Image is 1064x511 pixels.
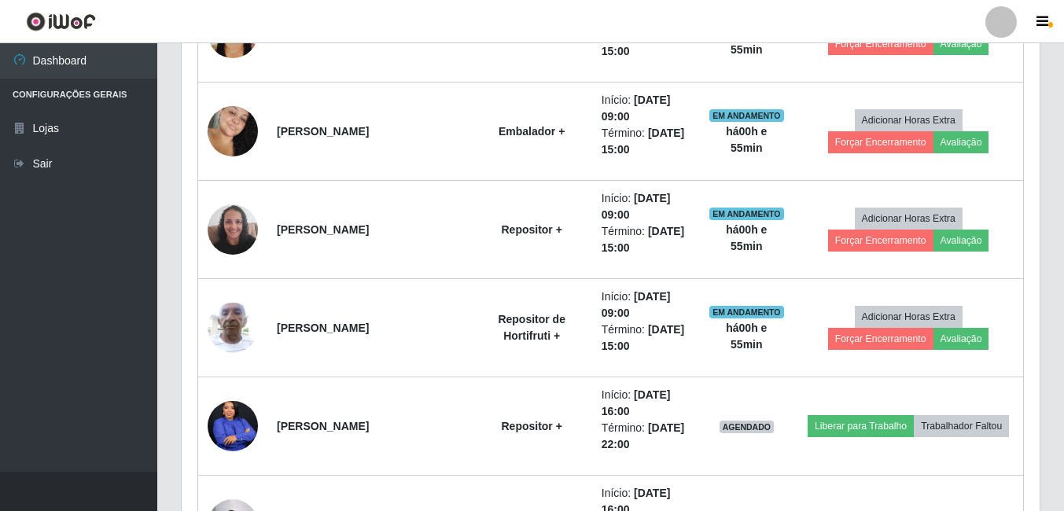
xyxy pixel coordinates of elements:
[208,294,258,361] img: 1743965211684.jpeg
[726,322,767,351] strong: há 00 h e 55 min
[726,125,767,154] strong: há 00 h e 55 min
[602,125,690,158] li: Término:
[933,328,989,350] button: Avaliação
[855,109,963,131] button: Adicionar Horas Extra
[602,94,671,123] time: [DATE] 09:00
[277,223,369,236] strong: [PERSON_NAME]
[501,223,561,236] strong: Repositor +
[933,230,989,252] button: Avaliação
[914,415,1009,437] button: Trabalhador Faltou
[602,190,690,223] li: Início:
[933,131,989,153] button: Avaliação
[709,208,784,220] span: EM ANDAMENTO
[828,33,933,55] button: Forçar Encerramento
[828,131,933,153] button: Forçar Encerramento
[726,27,767,56] strong: há 00 h e 55 min
[720,421,775,433] span: AGENDADO
[498,313,565,342] strong: Repositor de Hortifruti +
[602,223,690,256] li: Término:
[277,125,369,138] strong: [PERSON_NAME]
[602,387,690,420] li: Início:
[26,12,96,31] img: CoreUI Logo
[602,420,690,453] li: Término:
[277,322,369,334] strong: [PERSON_NAME]
[709,109,784,122] span: EM ANDAMENTO
[501,420,561,432] strong: Repositor +
[277,420,369,432] strong: [PERSON_NAME]
[208,196,258,263] img: 1747182351528.jpeg
[602,192,671,221] time: [DATE] 09:00
[602,388,671,417] time: [DATE] 16:00
[208,93,258,170] img: 1750087788307.jpeg
[828,328,933,350] button: Forçar Encerramento
[602,27,690,60] li: Término:
[828,230,933,252] button: Forçar Encerramento
[808,415,914,437] button: Liberar para Trabalho
[602,289,690,322] li: Início:
[855,306,963,328] button: Adicionar Horas Extra
[602,322,690,355] li: Término:
[602,92,690,125] li: Início:
[602,290,671,319] time: [DATE] 09:00
[933,33,989,55] button: Avaliação
[499,125,565,138] strong: Embalador +
[208,395,258,458] img: 1741977061779.jpeg
[709,306,784,318] span: EM ANDAMENTO
[726,223,767,252] strong: há 00 h e 55 min
[855,208,963,230] button: Adicionar Horas Extra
